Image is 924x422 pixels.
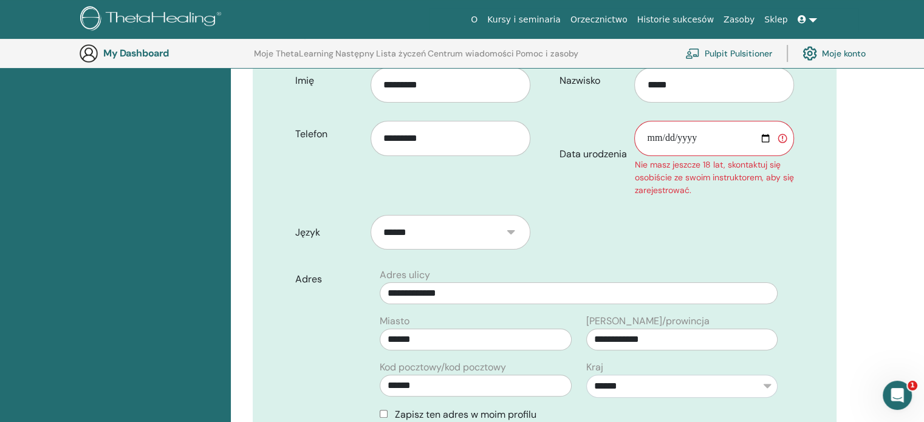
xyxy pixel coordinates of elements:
[286,69,371,92] label: Imię
[466,9,482,31] a: O
[335,49,374,68] a: Następny
[79,44,98,63] img: generic-user-icon.jpg
[395,408,536,421] span: Zapisz ten adres w moim profilu
[803,40,866,67] a: Moje konto
[759,9,792,31] a: Sklep
[803,43,817,64] img: cog.svg
[516,49,578,68] a: Pomoc i zasoby
[286,268,372,291] label: Adres
[380,360,506,375] label: Kod pocztowy/kod pocztowy
[719,9,759,31] a: Zasoby
[380,314,409,328] label: Miasto
[428,49,514,68] a: Centrum wiadomości
[634,158,794,197] div: Nie masz jeszcze 18 lat, skontaktuj się osobiście ze swoim instruktorem, aby się zarejestrować.
[550,143,635,166] label: Data urodzenia
[632,9,719,31] a: Historie sukcesów
[286,221,371,244] label: Język
[80,6,225,33] img: logo.png
[482,9,566,31] a: Kursy i seminaria
[380,268,430,282] label: Adres ulicy
[376,49,426,68] a: Lista życzeń
[550,69,635,92] label: Nazwisko
[586,314,710,328] label: [PERSON_NAME]/prowincja
[883,381,912,410] iframe: Intercom live chat
[254,49,334,68] a: Moje ThetaLearning
[586,360,603,375] label: Kraj
[566,9,632,31] a: Orzecznictwo
[685,48,700,59] img: chalkboard-teacher.svg
[103,47,225,59] h3: My Dashboard
[685,40,772,67] a: Pulpit Pulsitioner
[286,123,371,146] label: Telefon
[908,381,917,390] span: 1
